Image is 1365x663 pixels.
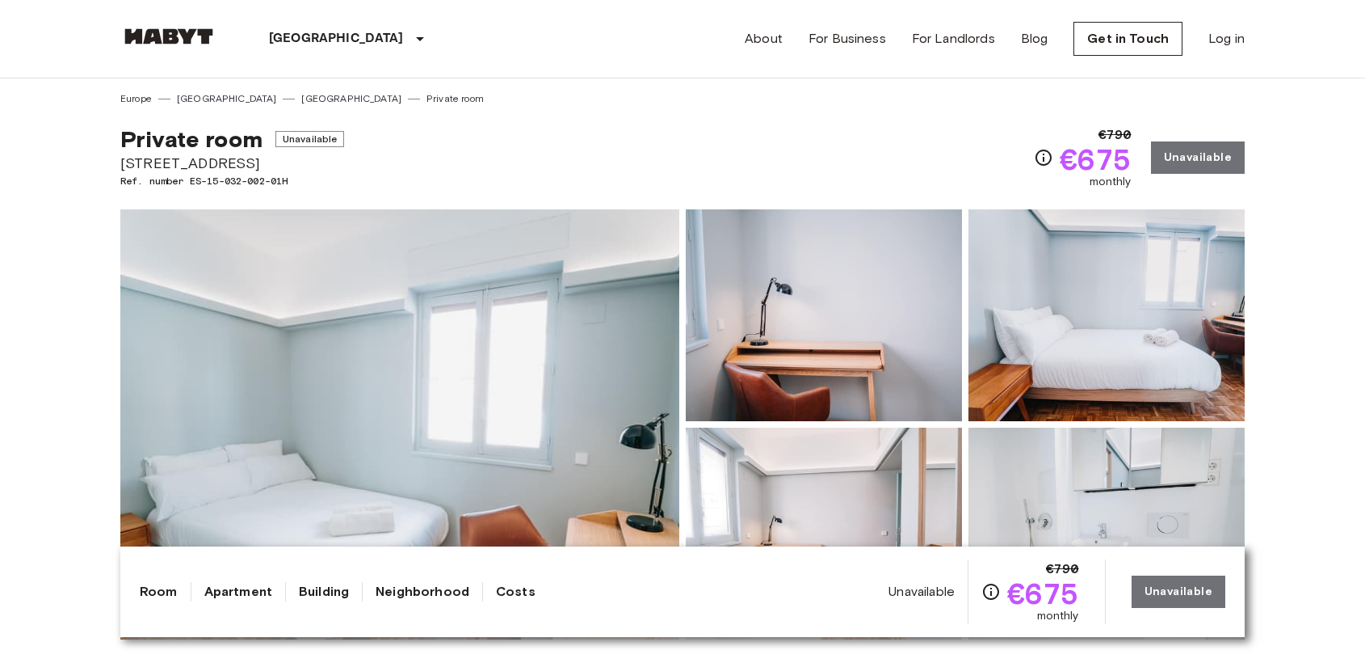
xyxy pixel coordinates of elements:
a: About [745,29,783,49]
span: Unavailable [275,131,345,147]
span: €790 [1098,125,1132,145]
img: Picture of unit ES-15-032-002-01H [968,209,1245,421]
span: [STREET_ADDRESS] [120,153,344,174]
svg: Check cost overview for full price breakdown. Please note that discounts apply to new joiners onl... [1034,148,1053,167]
img: Picture of unit ES-15-032-002-01H [686,209,962,421]
a: [GEOGRAPHIC_DATA] [301,91,401,106]
a: Log in [1208,29,1245,49]
a: Get in Touch [1073,22,1182,56]
img: Habyt [120,28,217,44]
span: Unavailable [888,583,955,601]
a: Blog [1021,29,1048,49]
p: [GEOGRAPHIC_DATA] [269,29,404,49]
a: Europe [120,91,152,106]
a: Apartment [204,582,272,602]
span: monthly [1037,608,1079,624]
a: Neighborhood [376,582,469,602]
a: Room [140,582,178,602]
a: Private room [426,91,484,106]
img: Marketing picture of unit ES-15-032-002-01H [120,209,679,640]
a: For Business [808,29,886,49]
svg: Check cost overview for full price breakdown. Please note that discounts apply to new joiners onl... [981,582,1001,602]
a: Costs [496,582,535,602]
a: For Landlords [912,29,995,49]
img: Picture of unit ES-15-032-002-01H [968,428,1245,640]
span: €675 [1060,145,1132,174]
span: €675 [1007,579,1079,608]
span: Ref. number ES-15-032-002-01H [120,174,344,188]
span: €790 [1046,560,1079,579]
a: [GEOGRAPHIC_DATA] [177,91,277,106]
span: Private room [120,125,262,153]
span: monthly [1090,174,1132,190]
img: Picture of unit ES-15-032-002-01H [686,428,962,640]
a: Building [299,582,349,602]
